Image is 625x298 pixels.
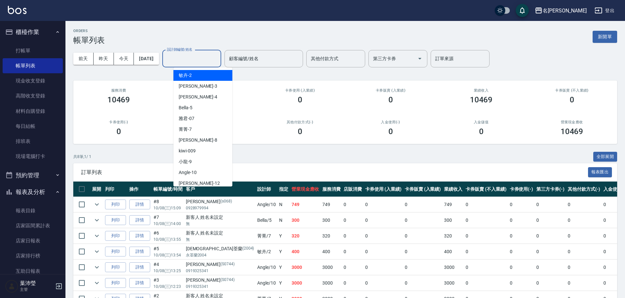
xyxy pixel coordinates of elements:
[73,154,91,160] p: 共 8 筆, 1 / 1
[290,228,321,244] td: 320
[3,184,63,201] button: 報表及分析
[81,88,156,93] h3: 服務消費
[442,197,464,212] td: 749
[321,260,342,275] td: 3000
[508,260,535,275] td: 0
[535,244,566,259] td: 0
[152,182,184,197] th: 帳單編號/時間
[3,264,63,279] a: 互助日報表
[364,213,403,228] td: 0
[221,261,235,268] p: (S0744)
[129,231,150,241] a: 詳情
[470,95,493,104] h3: 10469
[321,275,342,291] td: 3000
[566,228,602,244] td: 0
[186,198,254,205] div: [PERSON_NAME]
[3,203,63,218] a: 報表目錄
[364,197,403,212] td: 0
[256,260,277,275] td: Angle /10
[290,182,321,197] th: 營業現金應收
[566,275,602,291] td: 0
[8,6,27,14] img: Logo
[3,248,63,263] a: 店家排行榜
[342,275,364,291] td: 0
[532,4,589,17] button: 名[PERSON_NAME]
[3,88,63,103] a: 高階收支登錄
[153,284,183,289] p: 10/08 (三) 12:23
[442,228,464,244] td: 320
[262,120,337,124] h2: 其他付款方式(-)
[543,7,587,15] div: 名[PERSON_NAME]
[388,127,393,136] h3: 0
[73,53,94,65] button: 前天
[593,31,617,43] button: 新開單
[256,213,277,228] td: Bella /5
[105,278,126,288] button: 列印
[403,275,443,291] td: 0
[116,127,121,136] h3: 0
[290,244,321,259] td: 400
[179,104,192,111] span: Bella -5
[403,213,443,228] td: 0
[444,120,519,124] h2: 入金儲值
[256,275,277,291] td: Angle /10
[92,262,102,272] button: expand row
[242,245,254,252] p: (2004)
[3,149,63,164] a: 現場電腦打卡
[179,137,217,144] span: [PERSON_NAME] -8
[3,167,63,184] button: 預約管理
[342,244,364,259] td: 0
[442,275,464,291] td: 3000
[321,244,342,259] td: 400
[179,94,217,100] span: [PERSON_NAME] -4
[534,88,609,93] h2: 卡券販賣 (不入業績)
[221,198,232,205] p: (s068)
[167,47,192,52] label: 設計師編號/姓名
[81,169,588,176] span: 訂單列表
[221,277,235,284] p: (S0744)
[534,120,609,124] h2: 營業現金應收
[3,218,63,233] a: 店家區間累計表
[3,24,63,41] button: 櫃檯作業
[172,88,247,93] h2: 店販消費
[92,247,102,256] button: expand row
[256,182,277,197] th: 設計師
[364,275,403,291] td: 0
[593,152,617,162] button: 全部展開
[107,95,130,104] h3: 10469
[464,197,508,212] td: 0
[464,275,508,291] td: 0
[535,182,566,197] th: 第三方卡券(-)
[593,33,617,40] a: 新開單
[128,182,152,197] th: 操作
[566,213,602,228] td: 0
[103,182,128,197] th: 列印
[186,268,254,274] p: 0919325341
[256,244,277,259] td: 敏卉 /2
[566,244,602,259] td: 0
[353,88,428,93] h2: 卡券販賣 (入業績)
[516,4,529,17] button: save
[508,275,535,291] td: 0
[277,213,290,228] td: N
[508,244,535,259] td: 0
[342,228,364,244] td: 0
[342,182,364,197] th: 店販消費
[442,213,464,228] td: 300
[152,260,184,275] td: #4
[508,197,535,212] td: 0
[179,169,197,176] span: Angle -10
[20,287,53,292] p: 主管
[403,244,443,259] td: 0
[535,197,566,212] td: 0
[442,260,464,275] td: 3000
[186,221,254,227] p: 無
[152,275,184,291] td: #3
[105,262,126,272] button: 列印
[508,228,535,244] td: 0
[90,182,103,197] th: 展開
[479,127,484,136] h3: 0
[20,280,53,287] h5: 葉沛瑩
[129,247,150,257] a: 詳情
[256,197,277,212] td: Angle /10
